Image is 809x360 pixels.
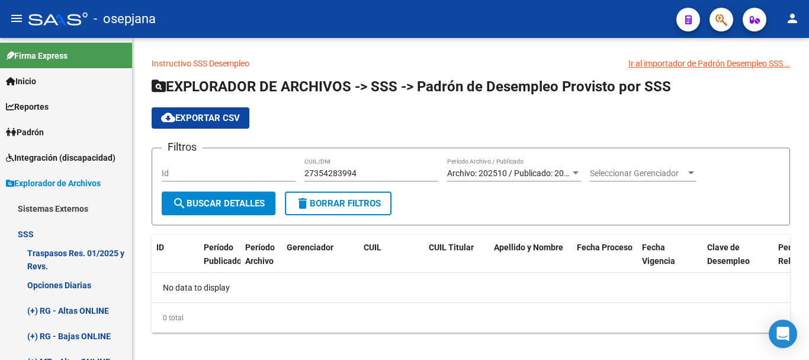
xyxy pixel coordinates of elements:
[6,126,44,139] span: Padrón
[424,235,489,274] datatable-header-cell: CUIL Titular
[152,235,199,274] datatable-header-cell: ID
[702,235,773,274] datatable-header-cell: Clave de Desempleo
[572,235,637,274] datatable-header-cell: Fecha Proceso
[359,235,424,274] datatable-header-cell: CUIL
[152,107,249,129] button: Exportar CSV
[296,198,381,209] span: Borrar Filtros
[240,235,282,274] datatable-header-cell: Período Archivo
[152,303,790,333] div: 0 total
[199,235,240,274] datatable-header-cell: Período Publicado
[296,196,310,211] mat-icon: delete
[162,192,275,215] button: Buscar Detalles
[172,198,265,209] span: Buscar Detalles
[94,6,156,32] span: - osepjana
[785,11,800,26] mat-icon: person
[429,243,474,252] span: CUIL Titular
[6,75,36,88] span: Inicio
[172,196,187,211] mat-icon: search
[364,243,381,252] span: CUIL
[287,243,333,252] span: Gerenciador
[162,139,203,155] h3: Filtros
[161,113,240,123] span: Exportar CSV
[628,57,790,70] div: Ir al importador de Padrón Desempleo SSS...
[285,192,391,215] button: Borrar Filtros
[152,59,249,68] a: Instructivo SSS Desempleo
[6,177,101,190] span: Explorador de Archivos
[161,110,175,125] mat-icon: cloud_download
[9,11,24,26] mat-icon: menu
[6,49,68,62] span: Firma Express
[489,235,572,274] datatable-header-cell: Apellido y Nombre
[156,243,164,252] span: ID
[769,320,797,348] div: Open Intercom Messenger
[152,273,790,302] div: No data to display
[447,168,583,178] span: Archivo: 202510 / Publicado: 202509
[6,151,115,164] span: Integración (discapacidad)
[642,243,675,266] span: Fecha Vigencia
[577,243,633,252] span: Fecha Proceso
[282,235,359,274] datatable-header-cell: Gerenciador
[152,78,671,95] span: EXPLORADOR DE ARCHIVOS -> SSS -> Padrón de Desempleo Provisto por SSS
[245,243,275,266] span: Período Archivo
[494,243,563,252] span: Apellido y Nombre
[6,100,49,113] span: Reportes
[204,243,242,266] span: Período Publicado
[637,235,702,274] datatable-header-cell: Fecha Vigencia
[590,168,686,179] span: Seleccionar Gerenciador
[707,243,750,266] span: Clave de Desempleo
